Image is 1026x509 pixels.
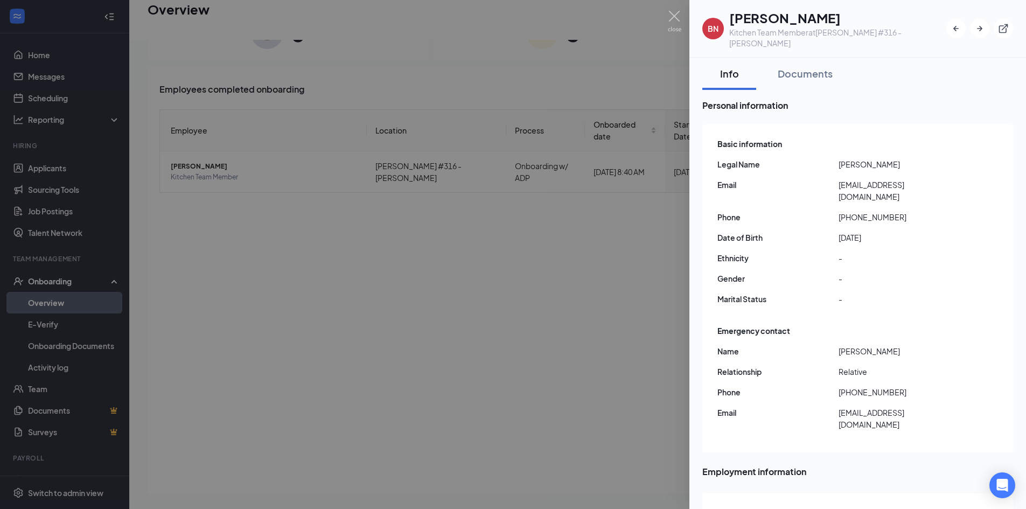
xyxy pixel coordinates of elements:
[729,9,946,27] h1: [PERSON_NAME]
[708,23,718,34] div: BN
[839,211,960,223] span: [PHONE_NUMBER]
[717,179,839,191] span: Email
[839,386,960,398] span: [PHONE_NUMBER]
[839,252,960,264] span: -
[839,366,960,378] span: Relative
[717,252,839,264] span: Ethnicity
[717,407,839,419] span: Email
[713,67,745,80] div: Info
[989,472,1015,498] div: Open Intercom Messenger
[839,345,960,357] span: [PERSON_NAME]
[717,325,790,337] span: Emergency contact
[998,23,1009,34] svg: ExternalLink
[717,138,782,150] span: Basic information
[717,211,839,223] span: Phone
[702,99,1013,112] span: Personal information
[839,179,960,203] span: [EMAIL_ADDRESS][DOMAIN_NAME]
[951,23,961,34] svg: ArrowLeftNew
[717,273,839,284] span: Gender
[778,67,833,80] div: Documents
[839,407,960,430] span: [EMAIL_ADDRESS][DOMAIN_NAME]
[839,273,960,284] span: -
[717,386,839,398] span: Phone
[970,19,989,38] button: ArrowRight
[994,19,1013,38] button: ExternalLink
[946,19,966,38] button: ArrowLeftNew
[839,232,960,243] span: [DATE]
[839,293,960,305] span: -
[717,293,839,305] span: Marital Status
[717,158,839,170] span: Legal Name
[702,465,1013,478] span: Employment information
[717,345,839,357] span: Name
[717,232,839,243] span: Date of Birth
[974,23,985,34] svg: ArrowRight
[717,366,839,378] span: Relationship
[729,27,946,48] div: Kitchen Team Member at [PERSON_NAME] #316 - [PERSON_NAME]
[839,158,960,170] span: [PERSON_NAME]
